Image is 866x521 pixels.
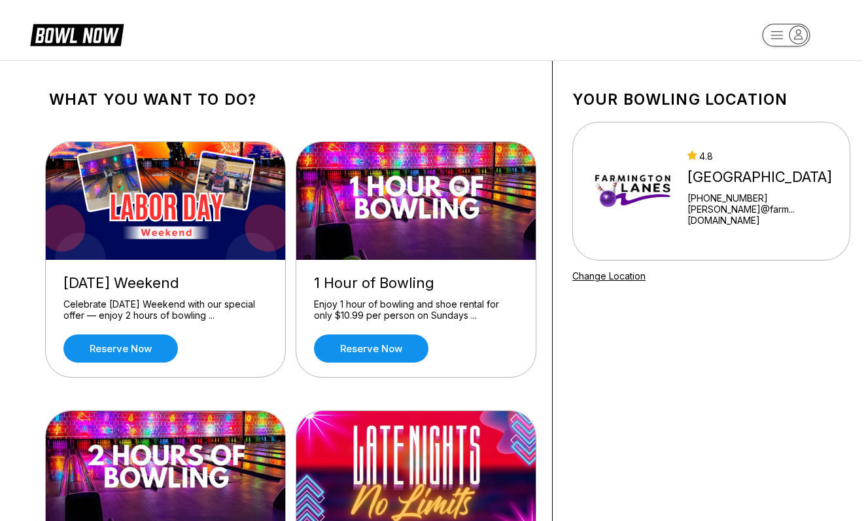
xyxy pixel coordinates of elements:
[314,298,518,321] div: Enjoy 1 hour of bowling and shoe rental for only $10.99 per person on Sundays ...
[314,334,428,363] a: Reserve now
[687,151,844,162] div: 4.8
[49,90,532,109] h1: What you want to do?
[46,142,286,260] img: Labor Day Weekend
[687,192,844,204] div: [PHONE_NUMBER]
[63,298,268,321] div: Celebrate [DATE] Weekend with our special offer — enjoy 2 hours of bowling ...
[63,274,268,292] div: [DATE] Weekend
[687,204,844,226] a: [PERSON_NAME]@farm...[DOMAIN_NAME]
[296,142,537,260] img: 1 Hour of Bowling
[572,270,646,281] a: Change Location
[314,274,518,292] div: 1 Hour of Bowling
[63,334,178,363] a: Reserve now
[590,142,676,240] img: Farmington Lanes
[687,168,844,186] div: [GEOGRAPHIC_DATA]
[572,90,850,109] h1: Your bowling location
